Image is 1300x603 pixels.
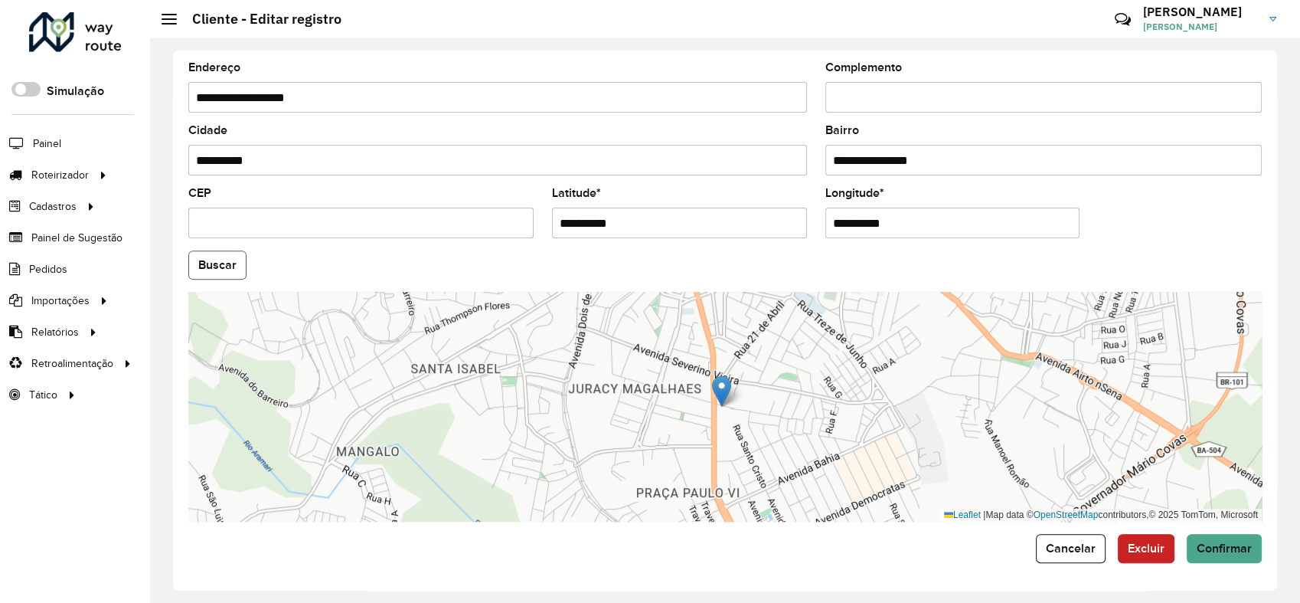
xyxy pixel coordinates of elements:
[33,136,61,152] span: Painel
[825,121,859,139] label: Bairro
[1143,20,1258,34] span: [PERSON_NAME]
[31,167,89,183] span: Roteirizador
[1197,542,1252,555] span: Confirmar
[31,324,79,340] span: Relatórios
[825,184,884,202] label: Longitude
[1187,534,1262,563] button: Confirmar
[188,184,211,202] label: CEP
[1036,534,1106,563] button: Cancelar
[177,11,341,28] h2: Cliente - Editar registro
[944,510,981,520] a: Leaflet
[1128,542,1164,555] span: Excluir
[825,58,902,77] label: Complemento
[188,121,227,139] label: Cidade
[188,58,240,77] label: Endereço
[940,509,1262,522] div: Map data © contributors,© 2025 TomTom, Microsoft
[1034,510,1099,520] a: OpenStreetMap
[552,184,601,202] label: Latitude
[31,230,122,246] span: Painel de Sugestão
[1046,542,1096,555] span: Cancelar
[188,251,247,280] button: Buscar
[31,293,90,309] span: Importações
[47,82,104,100] label: Simulação
[29,198,77,215] span: Cadastros
[1106,3,1139,36] a: Contato Rápido
[1118,534,1174,563] button: Excluir
[1143,5,1258,19] h3: [PERSON_NAME]
[31,356,113,372] span: Retroalimentação
[712,375,731,407] img: Marker
[29,387,57,403] span: Tático
[29,261,67,277] span: Pedidos
[983,510,985,520] span: |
